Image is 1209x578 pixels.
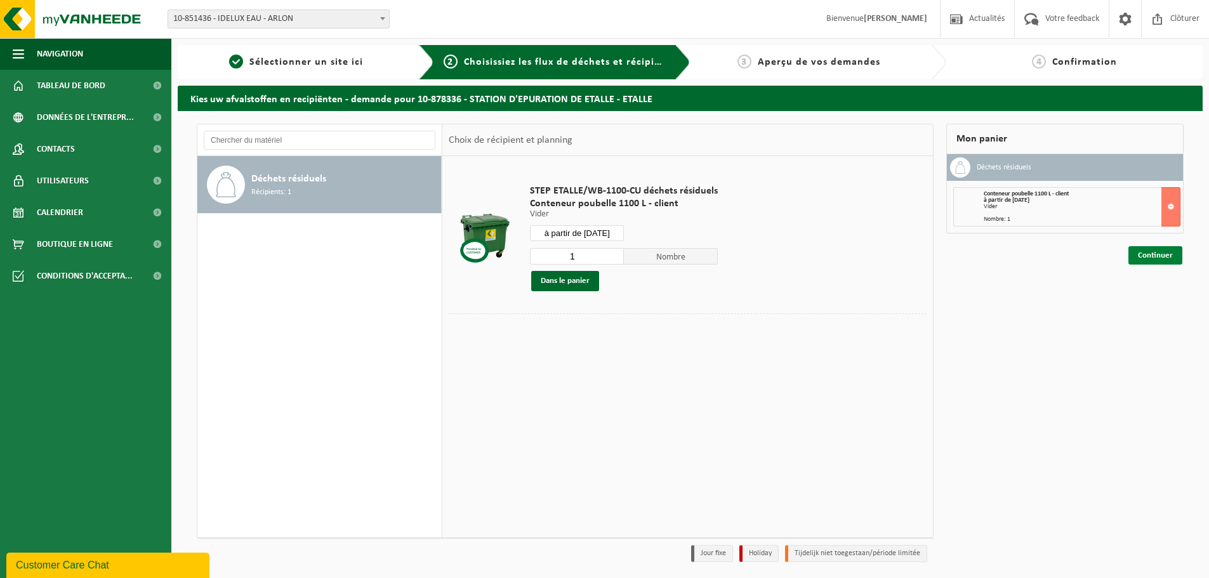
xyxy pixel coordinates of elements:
[530,210,718,219] p: Vider
[984,190,1069,197] span: Conteneur poubelle 1100 L - client
[204,131,435,150] input: Chercher du matériel
[184,55,409,70] a: 1Sélectionner un site ici
[168,10,389,28] span: 10-851436 - IDELUX EAU - ARLON
[530,185,718,197] span: STEP ETALLE/WB-1100-CU déchets résiduels
[1052,57,1117,67] span: Confirmation
[785,545,927,562] li: Tijdelijk niet toegestaan/période limitée
[37,133,75,165] span: Contacts
[251,171,326,187] span: Déchets résiduels
[178,86,1203,110] h2: Kies uw afvalstoffen en recipiënten - demande pour 10-878336 - STATION D'EPURATION DE ETALLE - ET...
[946,124,1184,154] div: Mon panier
[229,55,243,69] span: 1
[37,260,133,292] span: Conditions d'accepta...
[37,165,89,197] span: Utilisateurs
[1032,55,1046,69] span: 4
[464,57,675,67] span: Choisissiez les flux de déchets et récipients
[530,197,718,210] span: Conteneur poubelle 1100 L - client
[984,204,1180,210] div: Vider
[864,14,927,23] strong: [PERSON_NAME]
[249,57,363,67] span: Sélectionner un site ici
[37,228,113,260] span: Boutique en ligne
[691,545,733,562] li: Jour fixe
[1128,246,1182,265] a: Continuer
[442,124,579,156] div: Choix de récipient et planning
[168,10,390,29] span: 10-851436 - IDELUX EAU - ARLON
[531,271,599,291] button: Dans le panier
[197,156,442,213] button: Déchets résiduels Récipients: 1
[6,550,212,578] iframe: chat widget
[37,70,105,102] span: Tableau de bord
[984,197,1029,204] strong: à partir de [DATE]
[624,248,718,265] span: Nombre
[37,197,83,228] span: Calendrier
[530,225,624,241] input: Sélectionnez date
[251,187,291,199] span: Récipients: 1
[737,55,751,69] span: 3
[37,38,83,70] span: Navigation
[739,545,779,562] li: Holiday
[984,216,1180,223] div: Nombre: 1
[758,57,880,67] span: Aperçu de vos demandes
[977,157,1031,178] h3: Déchets résiduels
[37,102,134,133] span: Données de l'entrepr...
[444,55,458,69] span: 2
